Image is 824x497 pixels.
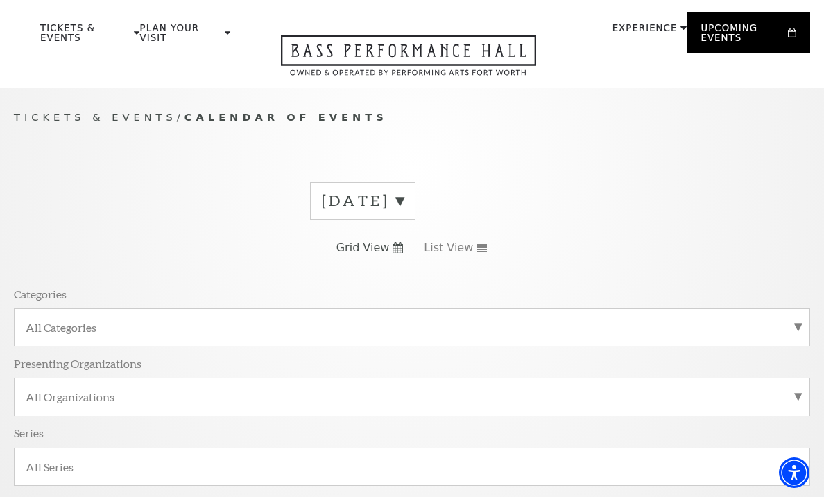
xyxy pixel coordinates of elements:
[140,24,222,50] p: Plan Your Visit
[424,240,473,255] span: List View
[701,24,784,50] p: Upcoming Events
[184,111,388,123] span: Calendar of Events
[612,24,678,40] p: Experience
[322,190,404,212] label: [DATE]
[14,111,177,123] span: Tickets & Events
[26,460,798,474] label: All Series
[40,24,130,50] p: Tickets & Events
[26,389,798,404] label: All Organizations
[231,35,586,88] a: Open this option
[14,109,810,126] p: /
[336,240,390,255] span: Grid View
[779,457,809,488] div: Accessibility Menu
[14,426,44,440] p: Series
[14,287,67,301] p: Categories
[14,356,141,371] p: Presenting Organizations
[26,320,798,335] label: All Categories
